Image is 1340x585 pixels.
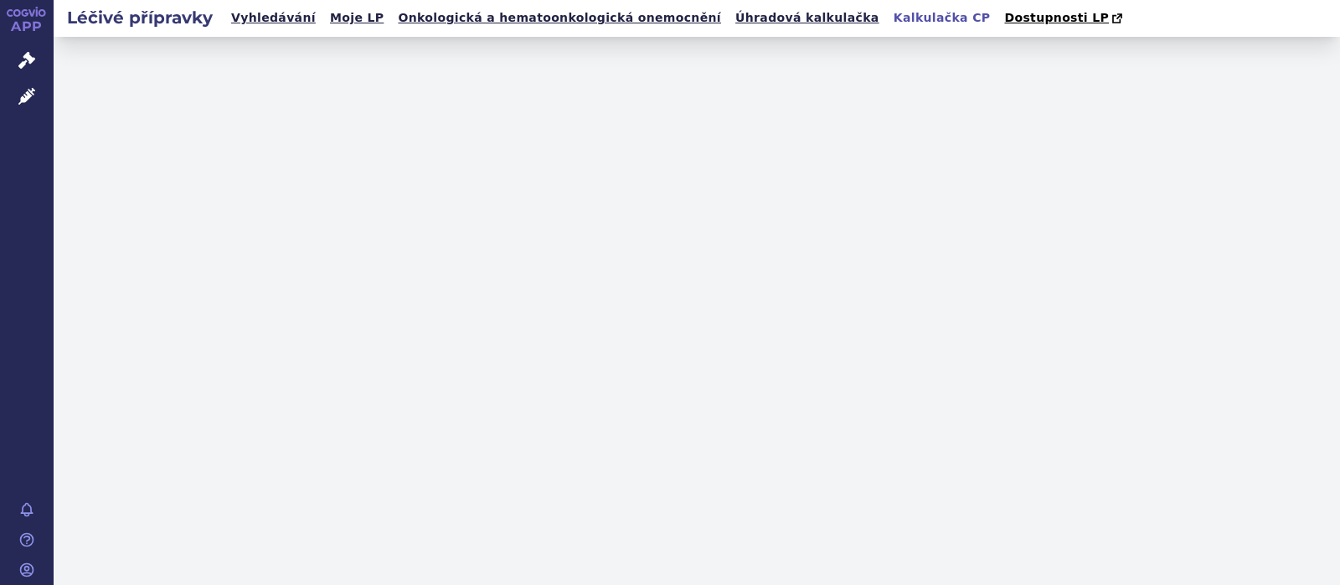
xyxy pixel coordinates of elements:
[393,7,726,29] a: Onkologická a hematoonkologická onemocnění
[226,7,321,29] a: Vyhledávání
[325,7,389,29] a: Moje LP
[730,7,884,29] a: Úhradová kalkulačka
[999,7,1131,30] a: Dostupnosti LP
[54,6,226,29] h2: Léčivé přípravky
[889,7,996,29] a: Kalkulačka CP
[1004,11,1109,24] span: Dostupnosti LP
